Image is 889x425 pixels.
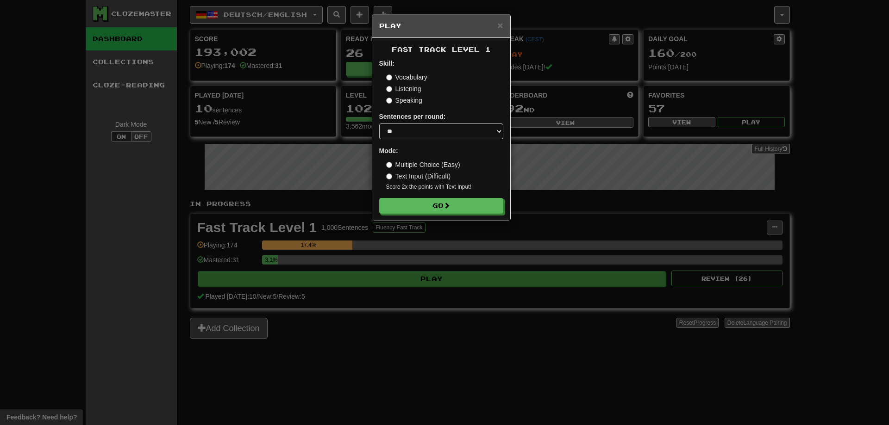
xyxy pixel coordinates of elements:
label: Speaking [386,96,422,105]
span: × [497,20,503,31]
input: Listening [386,86,392,92]
strong: Skill: [379,60,394,67]
input: Speaking [386,98,392,104]
button: Go [379,198,503,214]
input: Vocabulary [386,74,392,80]
button: Close [497,20,503,30]
strong: Mode: [379,147,398,154]
h5: Play [379,21,503,31]
input: Text Input (Difficult) [386,173,392,179]
label: Vocabulary [386,73,427,82]
label: Listening [386,84,421,93]
label: Sentences per round: [379,112,446,121]
label: Multiple Choice (Easy) [386,160,460,169]
input: Multiple Choice (Easy) [386,162,392,168]
small: Score 2x the points with Text Input ! [386,183,503,191]
span: Fast Track Level 1 [392,45,491,53]
label: Text Input (Difficult) [386,172,451,181]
